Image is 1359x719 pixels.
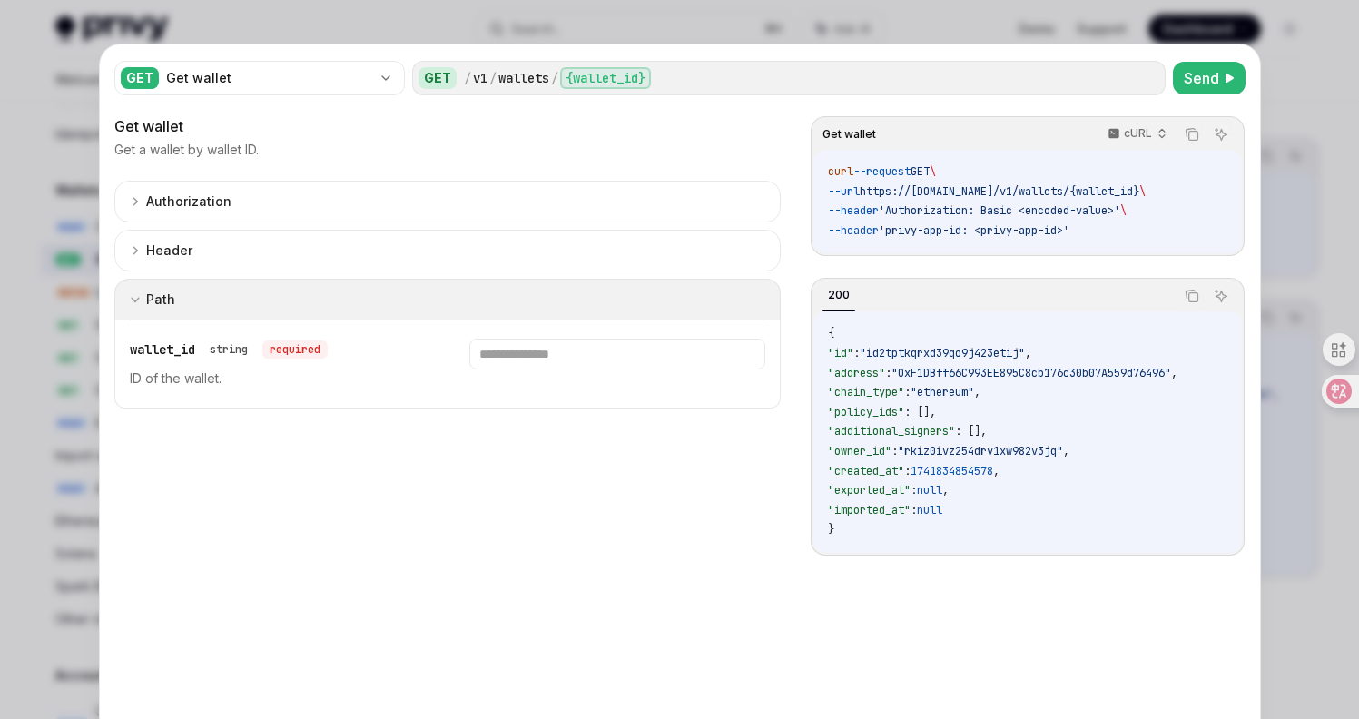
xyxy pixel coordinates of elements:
[828,385,904,399] span: "chain_type"
[166,69,371,87] div: Get wallet
[828,503,911,517] span: "imported_at"
[828,464,904,478] span: "created_at"
[828,405,904,419] span: "policy_ids"
[828,223,879,238] span: --header
[828,366,885,380] span: "address"
[473,69,487,87] div: v1
[891,444,898,458] span: :
[822,127,876,142] span: Get wallet
[114,141,259,159] p: Get a wallet by wallet ID.
[828,203,879,218] span: --header
[904,464,911,478] span: :
[146,240,192,261] div: Header
[114,59,405,97] button: GETGet wallet
[1063,444,1069,458] span: ,
[1025,346,1031,360] span: ,
[130,339,328,360] div: wallet_id
[1173,62,1246,94] button: Send
[146,191,231,212] div: Authorization
[955,424,987,438] span: : [],
[1120,203,1127,218] span: \
[560,67,651,89] div: {wallet_id}
[130,368,426,389] p: ID of the wallet.
[917,483,942,497] span: null
[993,464,1000,478] span: ,
[130,341,195,358] span: wallet_id
[828,346,853,360] span: "id"
[828,522,834,537] span: }
[930,164,936,179] span: \
[1124,126,1152,141] p: cURL
[828,444,891,458] span: "owner_id"
[121,67,159,89] div: GET
[853,164,911,179] span: --request
[904,385,911,399] span: :
[911,503,917,517] span: :
[860,184,1139,199] span: https://[DOMAIN_NAME]/v1/wallets/{wallet_id}
[942,483,949,497] span: ,
[911,385,974,399] span: "ethereum"
[911,464,993,478] span: 1741834854578
[860,346,1025,360] span: "id2tptkqrxd39qo9j423etij"
[828,164,853,179] span: curl
[828,424,955,438] span: "additional_signers"
[911,483,917,497] span: :
[828,326,834,340] span: {
[464,69,471,87] div: /
[879,203,1120,218] span: 'Authorization: Basic <encoded-value>'
[1209,284,1233,308] button: Ask AI
[828,184,860,199] span: --url
[828,483,911,497] span: "exported_at"
[1180,123,1204,146] button: Copy the contents from the code block
[898,444,1063,458] span: "rkiz0ivz254drv1xw982v3jq"
[489,69,497,87] div: /
[146,289,175,310] div: Path
[1184,67,1219,89] span: Send
[1139,184,1146,199] span: \
[114,115,782,137] div: Get wallet
[551,69,558,87] div: /
[1180,284,1204,308] button: Copy the contents from the code block
[498,69,549,87] div: wallets
[114,230,782,271] button: expand input section
[904,405,936,419] span: : [],
[419,67,457,89] div: GET
[1171,366,1177,380] span: ,
[1098,119,1175,150] button: cURL
[911,164,930,179] span: GET
[879,223,1069,238] span: 'privy-app-id: <privy-app-id>'
[262,340,328,359] div: required
[974,385,980,399] span: ,
[1209,123,1233,146] button: Ask AI
[853,346,860,360] span: :
[114,279,782,320] button: expand input section
[114,181,782,222] button: expand input section
[822,284,855,306] div: 200
[891,366,1171,380] span: "0xF1DBff66C993EE895C8cb176c30b07A559d76496"
[885,366,891,380] span: :
[917,503,942,517] span: null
